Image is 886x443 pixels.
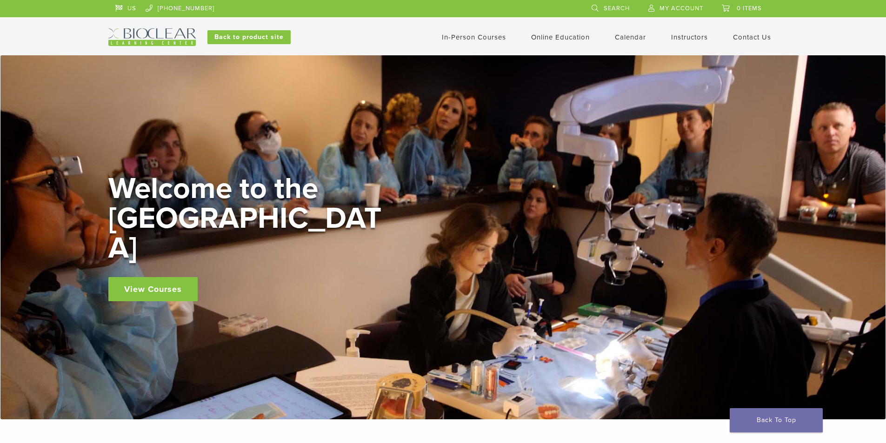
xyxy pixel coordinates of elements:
[108,174,387,263] h2: Welcome to the [GEOGRAPHIC_DATA]
[737,5,762,12] span: 0 items
[108,277,198,301] a: View Courses
[207,30,291,44] a: Back to product site
[615,33,646,41] a: Calendar
[671,33,708,41] a: Instructors
[730,408,823,432] a: Back To Top
[108,28,196,46] img: Bioclear
[733,33,771,41] a: Contact Us
[604,5,630,12] span: Search
[531,33,590,41] a: Online Education
[442,33,506,41] a: In-Person Courses
[660,5,703,12] span: My Account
